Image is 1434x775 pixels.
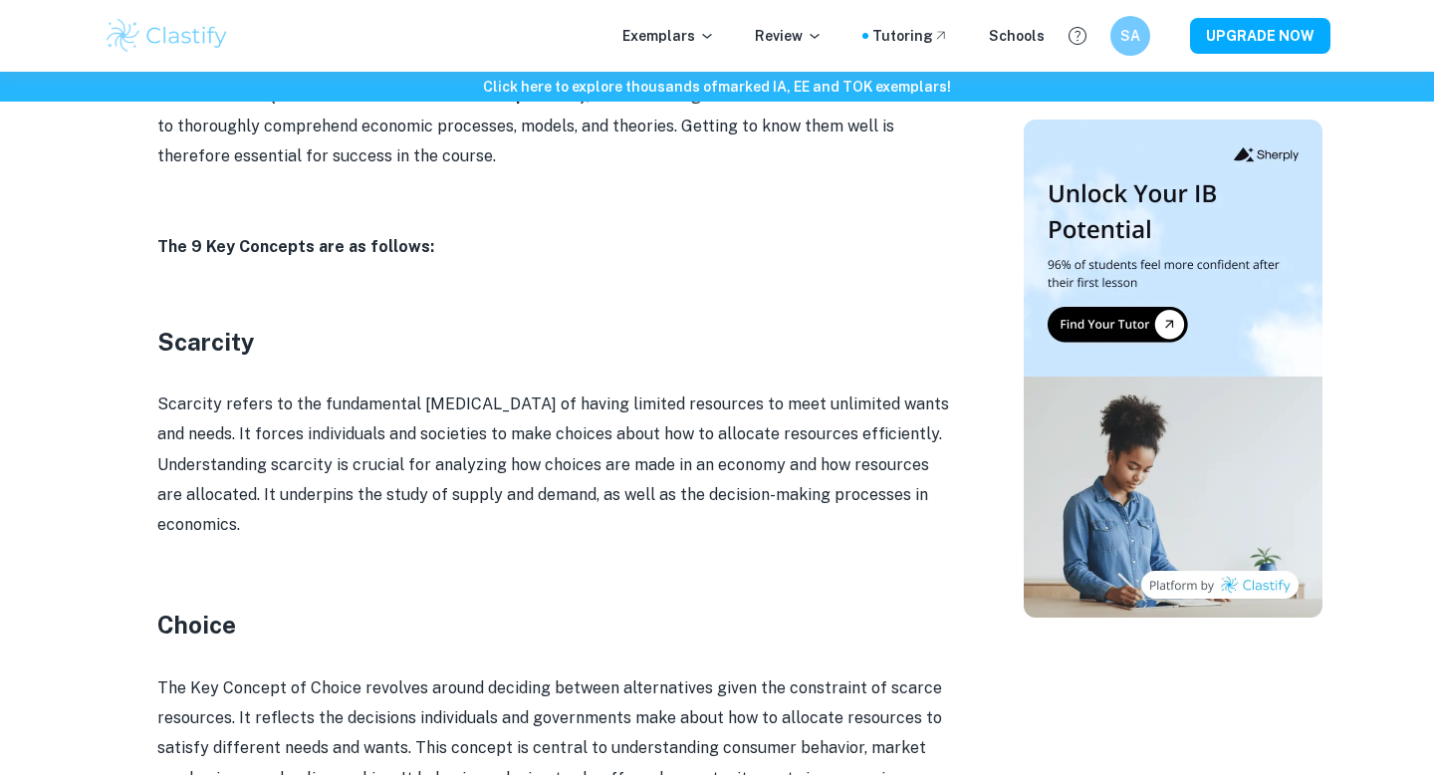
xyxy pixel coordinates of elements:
p: Scarcity refers to the fundamental [MEDICAL_DATA] of having limited resources to meet unlimited w... [157,389,954,541]
p: Exemplars [622,25,715,47]
button: SA [1110,16,1150,56]
h6: Click here to explore thousands of marked IA, EE and TOK exemplars ! [4,76,1430,98]
button: UPGRADE NOW [1190,18,1330,54]
a: Tutoring [872,25,949,47]
h3: Choice [157,607,954,643]
h6: SA [1119,25,1142,47]
button: Help and Feedback [1061,19,1094,53]
img: Thumbnail [1024,120,1322,618]
strong: The 9 Key Concepts are as follows: [157,237,434,256]
img: Clastify logo [104,16,230,56]
p: Review [755,25,823,47]
a: Schools [989,25,1045,47]
h3: Scarcity [157,324,954,360]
